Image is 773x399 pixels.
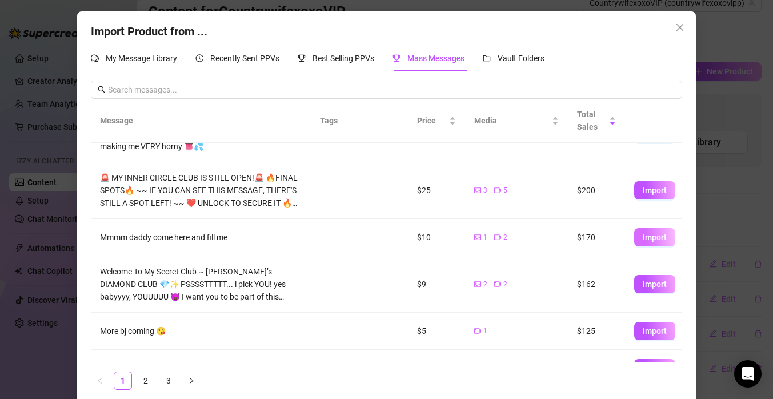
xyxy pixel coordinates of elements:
button: Import [634,322,675,340]
span: folder [483,54,491,62]
li: 1 [114,372,132,390]
th: Tags [311,99,379,143]
span: Import Product from ... [91,25,207,38]
span: video-camera [494,187,501,194]
span: Import [643,280,667,289]
td: $5 [408,313,465,350]
span: Vault Folders [498,54,544,63]
div: Welcome To My Secret Club ~ [PERSON_NAME]’s DIAMOND CLUB 💎✨ PSSSSTTTTT... i pick YOU! yes babyyyy... [100,265,301,303]
span: Total Sales [577,108,607,133]
td: $9 [408,256,465,313]
div: Mmmm daddy come here and fill me [100,231,301,244]
td: $10 [408,219,465,256]
th: Total Sales [568,99,625,143]
div: Open Intercom Messenger [734,360,762,388]
span: left [97,377,103,384]
td: $20 [408,350,465,387]
span: video-camera [474,328,481,334]
span: Media [474,114,550,127]
input: Search messages... [108,83,675,96]
button: left [91,372,109,390]
li: 3 [159,372,178,390]
td: $25 [408,162,465,219]
span: 1 [483,326,487,337]
th: Message [91,99,310,143]
span: Price [417,114,447,127]
span: trophy [298,54,306,62]
span: picture [474,187,481,194]
span: 2 [483,279,487,290]
th: Media [465,99,568,143]
div: Little something! 😘🥰 I need more toys and outfits 😉 [100,362,301,374]
span: Import [643,326,667,336]
span: Import [643,233,667,242]
span: comment [91,54,99,62]
td: $200 [568,162,625,219]
div: 🚨 MY INNER CIRCLE CLUB IS STILL OPEN!🚨 🔥FINAL SPOTS🔥 ~~ IF YOU CAN SEE THIS MESSAGE, THERE'S STIL... [100,171,301,209]
td: $120 [568,350,625,387]
span: video-camera [494,281,501,288]
a: 3 [160,372,177,389]
span: 5 [503,185,507,196]
div: More bj coming 😘 [100,325,301,337]
span: Import [643,186,667,195]
td: $170 [568,219,625,256]
span: 2 [503,232,507,243]
span: My Message Library [106,54,177,63]
span: history [195,54,203,62]
li: Previous Page [91,372,109,390]
span: search [98,86,106,94]
span: close [675,23,684,32]
span: 1 [483,232,487,243]
span: picture [474,281,481,288]
li: 2 [137,372,155,390]
th: Price [408,99,465,143]
button: Import [634,359,675,377]
button: Import [634,181,675,199]
span: Close [671,23,689,32]
a: 2 [137,372,154,389]
a: 1 [114,372,131,389]
span: trophy [392,54,400,62]
button: right [182,372,201,390]
td: $125 [568,313,625,350]
span: picture [474,234,481,241]
span: Recently Sent PPVs [210,54,279,63]
button: Import [634,228,675,246]
span: 3 [483,185,487,196]
span: 2 [503,279,507,290]
span: right [188,377,195,384]
li: Next Page [182,372,201,390]
span: Mass Messages [407,54,464,63]
button: Close [671,18,689,37]
td: $162 [568,256,625,313]
span: video-camera [494,234,501,241]
span: Best Selling PPVs [313,54,374,63]
button: Import [634,275,675,293]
